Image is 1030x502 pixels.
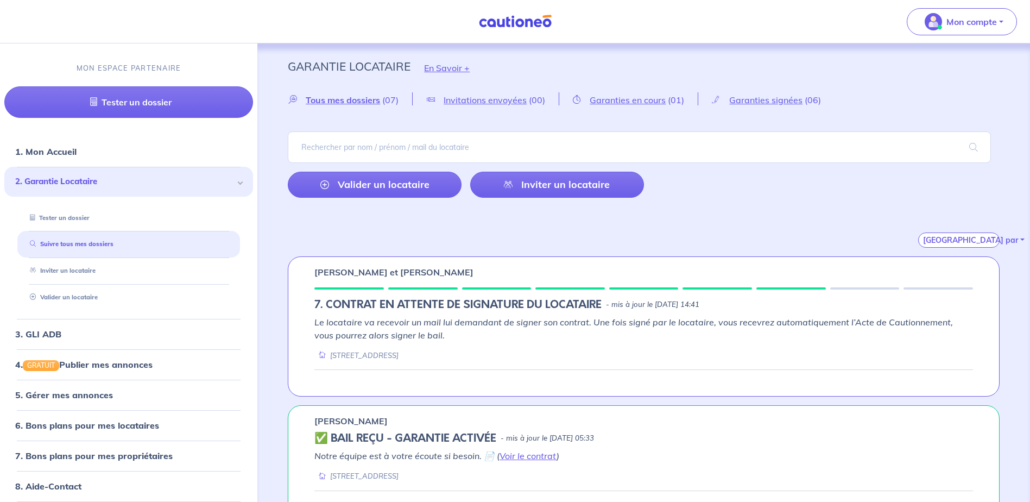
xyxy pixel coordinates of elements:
[17,262,240,280] div: Inviter un locataire
[314,450,559,461] em: Notre équipe est à votre écoute si besoin. 📄 ( )
[559,95,698,105] a: Garanties en cours(01)
[15,420,159,431] a: 6. Bons plans pour mes locataires
[4,384,253,406] div: 5. Gérer mes annonces
[314,432,973,445] div: state: CONTRACT-VALIDATED, Context: ,IS-GL-CAUTION
[314,350,399,361] div: [STREET_ADDRESS]
[4,475,253,497] div: 8. Aide-Contact
[288,172,462,198] a: Valider un locataire
[17,209,240,227] div: Tester un dossier
[314,471,399,481] div: [STREET_ADDRESS]
[77,63,181,73] p: MON ESPACE PARTENAIRE
[314,298,973,311] div: state: SIGNING-CONTRACT-IN-PROGRESS, Context: ,IS-GL-CAUTION
[529,95,545,105] span: (00)
[946,15,997,28] p: Mon compte
[26,293,98,301] a: Valider un locataire
[668,95,684,105] span: (01)
[15,176,234,189] span: 2. Garantie Locataire
[729,95,802,105] span: Garanties signées
[698,95,835,105] a: Garanties signées(06)
[918,233,1000,248] button: [GEOGRAPHIC_DATA] par
[26,267,96,275] a: Inviter un locataire
[956,132,991,162] span: search
[4,415,253,436] div: 6. Bons plans pour mes locataires
[314,266,473,279] p: [PERSON_NAME] et [PERSON_NAME]
[15,450,173,461] a: 7. Bons plans pour mes propriétaires
[4,445,253,467] div: 7. Bons plans pour mes propriétaires
[26,214,90,222] a: Tester un dossier
[314,415,388,428] p: [PERSON_NAME]
[501,433,594,444] p: - mis à jour le [DATE] 05:33
[410,52,483,84] button: En Savoir +
[4,323,253,345] div: 3. GLI ADB
[15,390,113,400] a: 5. Gérer mes annonces
[15,147,77,158] a: 1. Mon Accueil
[17,288,240,306] div: Valider un locataire
[475,15,556,28] img: Cautioneo
[288,95,412,105] a: Tous mes dossiers(07)
[4,354,253,375] div: 4.GRATUITPublier mes annonces
[288,131,991,163] input: Rechercher par nom / prénom / mail du locataire
[4,141,253,163] div: 1. Mon Accueil
[925,13,942,30] img: illu_account_valid_menu.svg
[805,95,821,105] span: (06)
[17,236,240,254] div: Suivre tous mes dossiers
[26,241,113,248] a: Suivre tous mes dossiers
[15,481,81,492] a: 8. Aide-Contact
[4,87,253,118] a: Tester un dossier
[4,167,253,197] div: 2. Garantie Locataire
[590,95,666,105] span: Garanties en cours
[15,329,61,340] a: 3. GLI ADB
[907,8,1017,35] button: illu_account_valid_menu.svgMon compte
[444,95,527,105] span: Invitations envoyées
[306,95,380,105] span: Tous mes dossiers
[15,359,153,370] a: 4.GRATUITPublier mes annonces
[606,299,699,310] p: - mis à jour le [DATE] 14:41
[314,317,953,341] em: Le locataire va recevoir un mail lui demandant de signer son contrat. Une fois signé par le locat...
[314,298,602,311] h5: 7. CONTRAT EN ATTENTE DE SIGNATURE DU LOCATAIRE
[413,95,559,105] a: Invitations envoyées(00)
[314,432,496,445] h5: ✅ BAIL REÇU - GARANTIE ACTIVÉE
[288,57,410,76] p: Garantie Locataire
[470,172,644,198] a: Inviter un locataire
[500,450,557,461] a: Voir le contrat
[382,95,399,105] span: (07)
